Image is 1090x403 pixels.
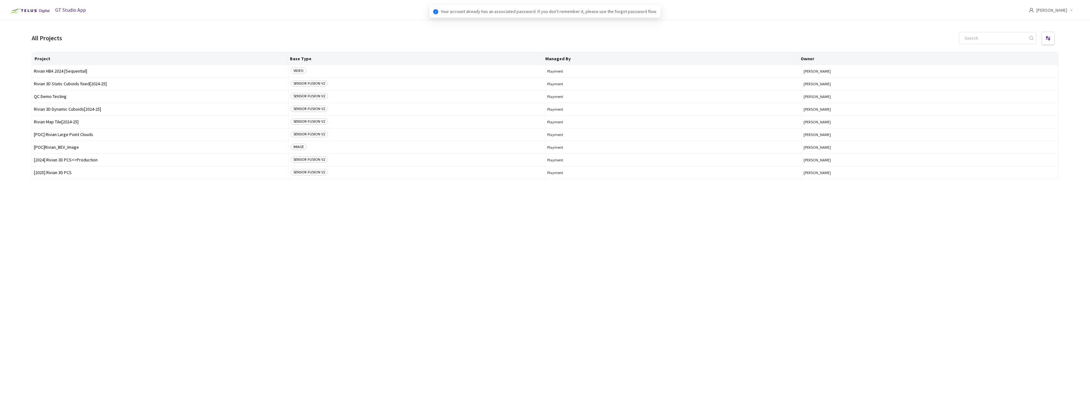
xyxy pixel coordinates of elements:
[547,158,800,162] span: Playment
[547,107,800,112] span: Playment
[34,120,286,124] span: Rivian Map Tile[2024-25]
[804,69,1056,74] button: [PERSON_NAME]
[34,81,286,86] span: Rivian 3D Static Cuboids fixed[2024-25]
[291,93,328,99] span: SENSOR FUSION V2
[34,107,286,112] span: Rivian 3D Dynamic Cuboids[2024-25]
[34,132,286,137] span: [POC] Rivian Large Point Clouds
[547,69,800,74] span: Playment
[547,132,800,137] span: Playment
[798,52,1054,65] th: Owner
[1070,9,1073,12] span: down
[547,81,800,86] span: Playment
[291,80,328,87] span: SENSOR FUSION V2
[804,81,1056,86] button: [PERSON_NAME]
[291,68,306,74] span: VIDEO
[55,7,86,13] span: GT Studio App
[804,120,1056,124] button: [PERSON_NAME]
[291,118,328,125] span: SENSOR FUSION V2
[32,52,287,65] th: Project
[291,156,328,163] span: SENSOR FUSION V2
[1029,8,1034,13] span: user
[547,170,800,175] span: Playment
[547,94,800,99] span: Playment
[804,170,1056,175] button: [PERSON_NAME]
[804,107,1056,112] button: [PERSON_NAME]
[34,69,286,74] span: Rivian HBA 2024 [Sequential]
[961,32,1028,44] input: Search
[433,9,438,14] span: info-circle
[34,170,286,175] span: [2025] Rivian 3D PCS
[804,132,1056,137] button: [PERSON_NAME]
[291,131,328,137] span: SENSOR FUSION V2
[291,106,328,112] span: SENSOR FUSION V2
[8,6,52,16] img: Telus
[804,94,1056,99] button: [PERSON_NAME]
[34,158,286,162] span: [2024] Rivian 3D PCS<>Production
[547,145,800,150] span: Playment
[34,145,286,150] span: [POC]Rivian_BEV_Image
[34,94,286,99] span: QC Demo Testing
[291,169,328,175] span: SENSOR FUSION V2
[543,52,798,65] th: Managed By
[441,8,657,15] span: Your account already has an associated password. If you don't remember it, please use the forgot ...
[32,33,62,43] div: All Projects
[547,120,800,124] span: Playment
[287,52,543,65] th: Base Type
[291,144,307,150] span: IMAGE
[804,145,1056,150] button: [PERSON_NAME]
[804,158,1056,162] button: [PERSON_NAME]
